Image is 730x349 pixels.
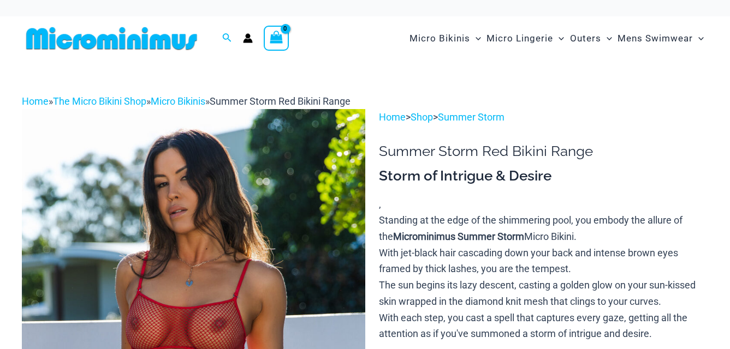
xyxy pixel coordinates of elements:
[470,25,481,52] span: Menu Toggle
[601,25,612,52] span: Menu Toggle
[210,95,351,107] span: Summer Storm Red Bikini Range
[379,143,708,160] h1: Summer Storm Red Bikini Range
[411,111,433,123] a: Shop
[553,25,564,52] span: Menu Toggle
[615,22,707,55] a: Mens SwimwearMenu ToggleMenu Toggle
[486,25,553,52] span: Micro Lingerie
[693,25,704,52] span: Menu Toggle
[264,26,289,51] a: View Shopping Cart, empty
[570,25,601,52] span: Outers
[379,111,406,123] a: Home
[53,95,146,107] a: The Micro Bikini Shop
[222,32,232,45] a: Search icon link
[22,95,351,107] span: » » »
[409,25,470,52] span: Micro Bikinis
[438,111,505,123] a: Summer Storm
[379,212,708,342] p: Standing at the edge of the shimmering pool, you embody the allure of the Micro Bikini. With jet-...
[243,33,253,43] a: Account icon link
[151,95,205,107] a: Micro Bikinis
[567,22,615,55] a: OutersMenu ToggleMenu Toggle
[393,231,524,242] b: Microminimus Summer Storm
[618,25,693,52] span: Mens Swimwear
[379,167,708,185] h3: Storm of Intrigue & Desire
[379,109,708,125] p: > >
[22,26,201,51] img: MM SHOP LOGO FLAT
[22,95,49,107] a: Home
[405,20,708,57] nav: Site Navigation
[407,22,484,55] a: Micro BikinisMenu ToggleMenu Toggle
[379,167,708,342] div: ,
[484,22,567,55] a: Micro LingerieMenu ToggleMenu Toggle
